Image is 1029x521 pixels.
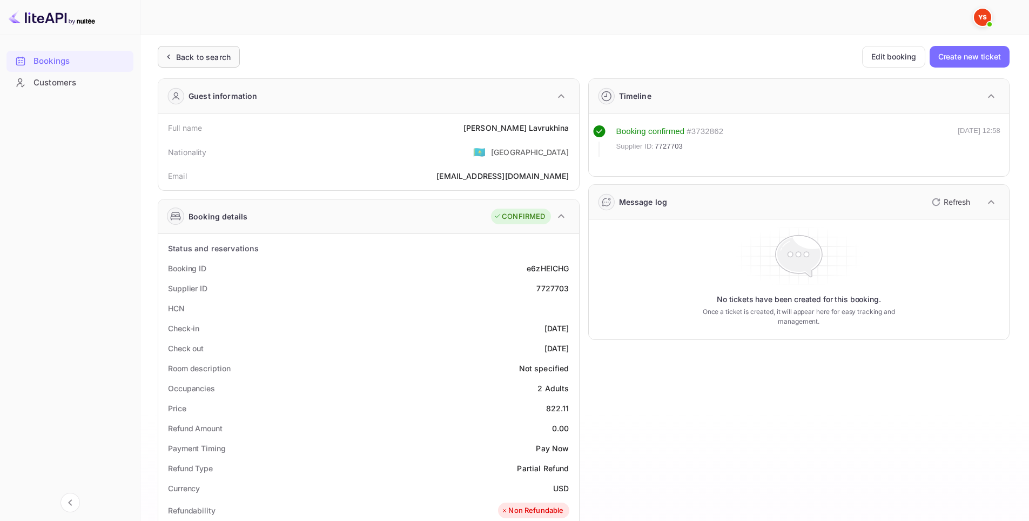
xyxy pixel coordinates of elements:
[536,283,569,294] div: 7727703
[168,505,216,516] div: Refundability
[6,51,133,71] a: Bookings
[9,9,95,26] img: LiteAPI logo
[168,383,215,394] div: Occupancies
[168,323,199,334] div: Check-in
[463,122,569,133] div: [PERSON_NAME] Lavrukhina
[494,211,545,222] div: CONFIRMED
[33,55,128,68] div: Bookings
[552,423,569,434] div: 0.00
[168,146,207,158] div: Nationality
[685,307,912,326] p: Once a ticket is created, it will appear here for easy tracking and management.
[168,483,200,494] div: Currency
[168,122,202,133] div: Full name
[6,72,133,92] a: Customers
[168,443,226,454] div: Payment Timing
[974,9,991,26] img: Yandex Support
[491,146,569,158] div: [GEOGRAPHIC_DATA]
[33,77,128,89] div: Customers
[925,193,974,211] button: Refresh
[473,142,486,162] span: United States
[862,46,925,68] button: Edit booking
[687,125,723,138] div: # 3732862
[168,403,186,414] div: Price
[168,343,204,354] div: Check out
[168,303,185,314] div: HCN
[553,483,569,494] div: USD
[436,170,569,182] div: [EMAIL_ADDRESS][DOMAIN_NAME]
[176,51,231,63] div: Back to search
[619,196,668,208] div: Message log
[168,423,223,434] div: Refund Amount
[536,443,569,454] div: Pay Now
[168,363,230,374] div: Room description
[168,283,207,294] div: Supplier ID
[517,463,569,474] div: Partial Refund
[619,90,651,102] div: Timeline
[168,170,187,182] div: Email
[717,294,881,305] p: No tickets have been created for this booking.
[168,243,259,254] div: Status and reservations
[168,263,206,274] div: Booking ID
[519,363,569,374] div: Not specified
[616,141,654,152] span: Supplier ID:
[189,211,247,222] div: Booking details
[60,493,80,512] button: Collapse navigation
[616,125,685,138] div: Booking confirmed
[6,51,133,72] div: Bookings
[168,463,213,474] div: Refund Type
[544,343,569,354] div: [DATE]
[6,72,133,93] div: Customers
[189,90,258,102] div: Guest information
[537,383,569,394] div: 2 Adults
[930,46,1010,68] button: Create new ticket
[527,263,569,274] div: e6zHEICHG
[546,403,569,414] div: 822.11
[501,505,563,516] div: Non Refundable
[944,196,970,208] p: Refresh
[655,141,683,152] span: 7727703
[958,125,1000,157] div: [DATE] 12:58
[544,323,569,334] div: [DATE]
